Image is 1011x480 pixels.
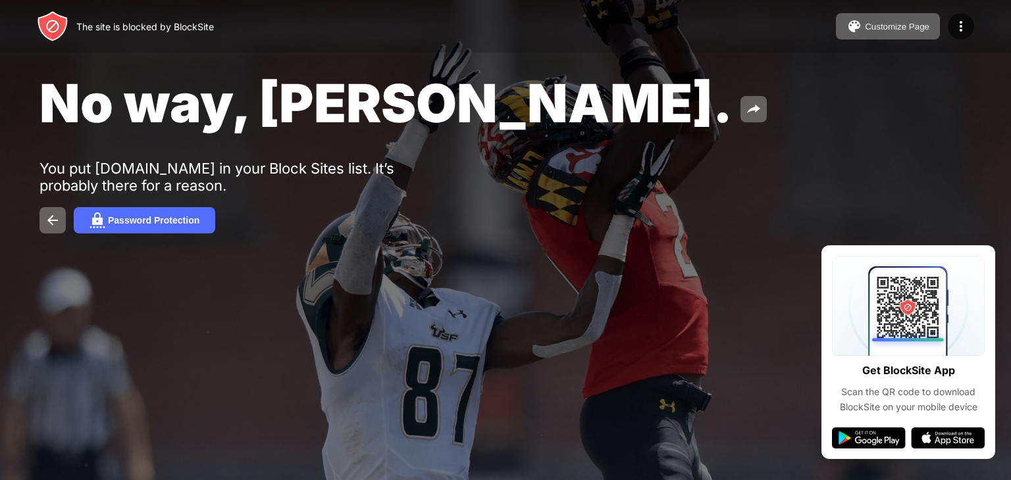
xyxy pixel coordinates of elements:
[39,71,733,135] span: No way, [PERSON_NAME].
[836,13,940,39] button: Customize Page
[37,11,68,42] img: header-logo.svg
[953,18,969,34] img: menu-icon.svg
[865,22,929,32] div: Customize Page
[862,361,955,380] div: Get BlockSite App
[911,427,985,448] img: app-store.svg
[90,212,105,228] img: password.svg
[74,207,215,233] button: Password Protection
[39,160,446,194] div: You put [DOMAIN_NAME] in your Block Sites list. It’s probably there for a reason.
[108,215,199,226] div: Password Protection
[832,256,985,356] img: qrcode.svg
[76,21,214,32] div: The site is blocked by BlockSite
[832,427,906,448] img: google-play.svg
[846,18,862,34] img: pallet.svg
[45,212,61,228] img: back.svg
[746,101,762,117] img: share.svg
[832,385,985,414] div: Scan the QR code to download BlockSite on your mobile device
